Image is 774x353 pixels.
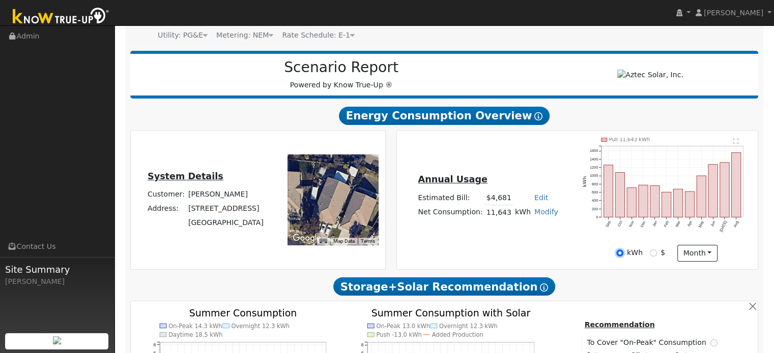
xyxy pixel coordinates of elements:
text: 1200 [590,165,598,170]
text: Added Production [432,331,483,338]
button: Map Data [333,238,355,245]
a: Modify [534,208,558,216]
td: [STREET_ADDRESS] [186,202,265,216]
text: 800 [592,182,598,186]
text: 600 [592,190,598,195]
u: Recommendation [584,320,654,329]
div: Utility: PG&E [158,30,208,41]
text: Aug [733,220,740,228]
td: Address: [146,202,186,216]
span: Site Summary [5,263,109,276]
text: kWh [583,176,588,187]
td: $4,681 [484,190,513,205]
div: [PERSON_NAME] [5,276,109,287]
text: 200 [592,207,598,211]
span: [PERSON_NAME] [704,9,763,17]
text: Overnight 12.3 kWh [231,323,290,330]
a: Edit [534,194,548,202]
td: 11,643 [484,205,513,220]
u: System Details [148,171,223,181]
h2: Scenario Report [140,59,542,76]
rect: onclick="" [615,173,624,217]
text: Push -13.0 kWh [377,331,422,338]
text: 1400 [590,157,598,162]
td: Estimated Bill: [416,190,484,205]
i: Show Help [534,112,542,120]
rect: onclick="" [650,185,660,217]
div: Metering: NEM [216,30,273,41]
button: Keyboard shortcuts [320,238,327,245]
text: 8 [361,342,364,347]
text: [DATE] [719,220,728,233]
text: Summer Consumption with Solar [371,307,530,318]
text: Jan [651,220,658,228]
rect: onclick="" [697,176,706,217]
label: $ [661,247,665,258]
text: Dec [640,220,647,228]
img: Google [290,232,324,245]
text: May [698,220,705,229]
text: Summer Consumption [189,307,297,318]
text: Pull 11,643 kWh [609,137,650,142]
text: 1000 [590,173,598,178]
img: Know True-Up [8,6,114,28]
rect: onclick="" [604,165,613,217]
text: Daytime 18.5 kWh [168,331,222,338]
a: Open this area in Google Maps (opens a new window) [290,232,324,245]
text: 400 [592,198,598,203]
text: Apr [686,220,693,228]
text: Sep [605,220,612,228]
span: Energy Consumption Overview [339,107,550,125]
div: Powered by Know True-Up ® [135,59,548,90]
td: [PERSON_NAME] [186,187,265,202]
text: Mar [675,220,682,228]
input: $ [650,249,657,256]
td: [GEOGRAPHIC_DATA] [186,216,265,230]
text: Nov [628,220,635,228]
label: kWh [627,247,643,258]
rect: onclick="" [732,152,741,217]
input: kWh [616,249,623,256]
i: Show Help [540,283,548,292]
rect: onclick="" [627,188,636,217]
td: kWh [513,205,532,220]
a: Terms (opens in new tab) [361,238,375,244]
text: On-Peak 13.0 kWh [377,323,430,330]
rect: onclick="" [685,191,694,217]
text: Feb [663,220,670,228]
text: 8 [153,342,156,347]
text: On-Peak 14.3 kWh [168,323,222,330]
rect: onclick="" [708,165,718,217]
text: Jun [709,220,716,228]
rect: onclick="" [720,163,729,217]
rect: onclick="" [662,192,671,217]
text: 0 [596,215,598,219]
text: Overnight 12.3 kWh [439,323,498,330]
rect: onclick="" [639,185,648,217]
button: month [677,245,718,262]
td: Customer: [146,187,186,202]
td: Net Consumption: [416,205,484,220]
span: Storage+Solar Recommendation [333,277,555,296]
img: Aztec Solar, Inc. [617,70,683,80]
img: retrieve [53,336,61,344]
span: To Cover "On-Peak" Consumption [587,337,710,348]
text: 1600 [590,148,598,153]
span: Alias: HE1 [282,31,355,39]
u: Annual Usage [418,174,487,184]
text: Oct [617,220,623,227]
text:  [733,138,739,144]
rect: onclick="" [674,189,683,217]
